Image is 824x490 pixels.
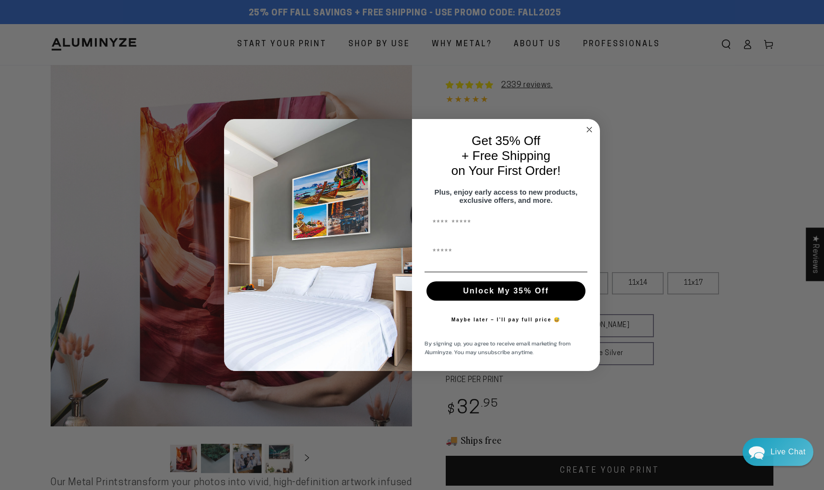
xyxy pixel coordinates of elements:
[584,124,595,135] button: Close dialog
[771,438,806,466] div: Contact Us Directly
[435,188,578,204] span: Plus, enjoy early access to new products, exclusive offers, and more.
[452,163,561,178] span: on Your First Order!
[743,438,813,466] div: Chat widget toggle
[425,339,571,357] span: By signing up, you agree to receive email marketing from Aluminyze. You may unsubscribe anytime.
[472,133,541,148] span: Get 35% Off
[426,281,585,301] button: Unlock My 35% Off
[224,119,412,371] img: 728e4f65-7e6c-44e2-b7d1-0292a396982f.jpeg
[462,148,550,163] span: + Free Shipping
[447,310,566,330] button: Maybe later – I’ll pay full price 😅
